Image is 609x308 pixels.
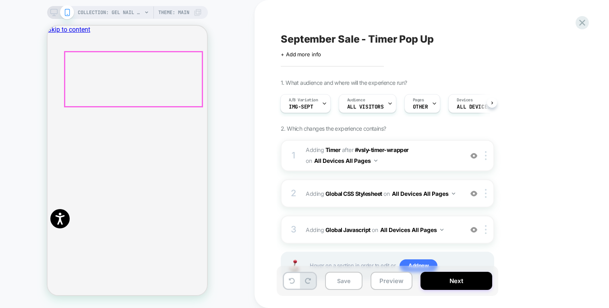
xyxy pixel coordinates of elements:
[342,146,354,153] span: AFTER
[281,33,434,45] span: September Sale - Timer Pop Up
[310,259,489,272] span: Hover on a section in order to edit or
[158,6,189,19] span: Theme: MAIN
[374,160,377,162] img: down arrow
[452,193,455,195] img: down arrow
[289,104,313,110] span: img-sept
[347,97,365,103] span: Audience
[440,229,443,231] img: down arrow
[372,225,378,235] span: on
[281,125,386,132] span: 2. Which changes the experience contains?
[371,272,412,290] button: Preview
[290,185,298,201] div: 2
[290,222,298,238] div: 3
[457,97,472,103] span: Devices
[400,259,437,272] span: Add new
[470,190,477,197] img: crossed eye
[325,272,362,290] button: Save
[470,226,477,233] img: crossed eye
[281,51,321,57] span: + Add more info
[383,189,389,199] span: on
[325,190,382,197] b: Global CSS Stylesheet
[413,97,424,103] span: Pages
[392,188,455,199] button: All Devices All Pages
[78,6,142,19] span: COLLECTION: Gel Nail Colours (Category)
[485,151,487,160] img: close
[306,188,459,199] span: Adding
[355,146,409,153] span: #vsly-timer-wrapper
[306,146,340,153] span: Adding
[290,148,298,164] div: 1
[380,224,443,236] button: All Devices All Pages
[306,156,312,166] span: on
[281,79,407,86] span: 1. What audience and where will the experience run?
[325,226,371,233] b: Global Javascript
[306,224,459,236] span: Adding
[289,97,318,103] span: A/B Variation
[325,146,341,153] b: Timer
[286,260,302,272] img: Joystick
[485,225,487,234] img: close
[420,272,492,290] button: Next
[314,155,377,166] button: All Devices All Pages
[485,189,487,198] img: close
[347,104,384,110] span: All Visitors
[470,152,477,159] img: crossed eye
[413,104,428,110] span: OTHER
[457,104,490,110] span: ALL DEVICES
